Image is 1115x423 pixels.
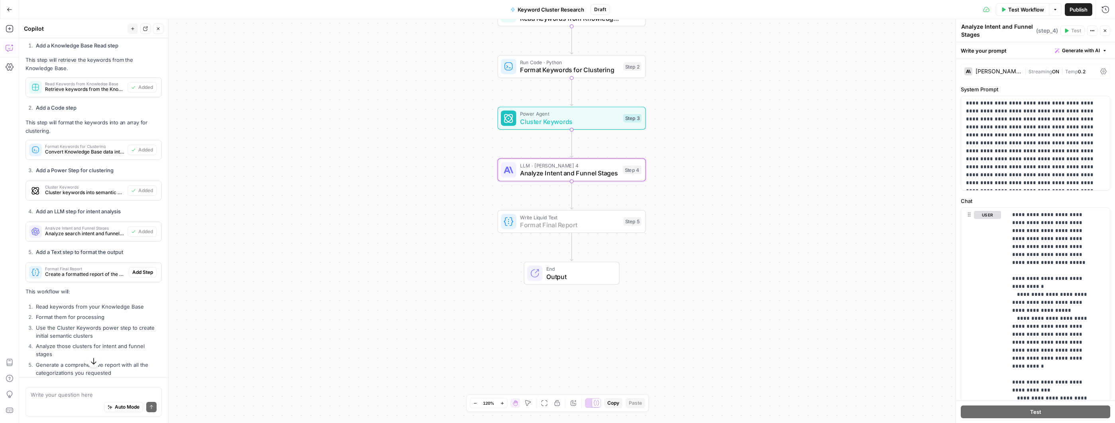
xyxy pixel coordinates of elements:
g: Edge from step_3 to step_4 [570,130,573,157]
label: System Prompt [961,85,1110,93]
span: Format Keywords for Clustering [45,144,124,148]
div: Copilot [24,25,125,33]
span: Generate with AI [1062,47,1100,54]
g: Edge from step_1 to step_2 [570,26,573,54]
li: Analyze those clusters for intent and funnel stages [34,342,162,358]
span: Cluster Keywords [45,185,124,189]
button: Publish [1065,3,1092,16]
strong: Add a Code step [36,104,77,111]
strong: Add a Knowledge Base Read step [36,42,118,49]
span: Added [138,84,153,91]
p: This step will format the keywords into an array for clustering. [26,118,162,135]
span: 120% [483,400,494,406]
p: This workflow will: [26,287,162,296]
span: Write Liquid Text [520,213,620,221]
li: Generate a comprehensive report with all the categorizations you requested [34,361,162,377]
span: Add Step [132,269,153,276]
span: Added [138,146,153,153]
span: Retrieve keywords from the Knowledge Base [45,86,124,93]
span: ON [1052,69,1059,75]
div: Step 1 [624,10,641,19]
div: Step 2 [623,62,642,71]
span: LLM · [PERSON_NAME] 4 [520,162,619,169]
p: This step will retrieve the keywords from the Knowledge Base. [26,56,162,73]
span: Analyze Intent and Funnel Stages [520,168,619,178]
span: | [1059,67,1065,75]
button: Test [961,405,1110,418]
div: LLM · [PERSON_NAME] 4Analyze Intent and Funnel StagesStep 4 [498,158,646,181]
span: Read Keywords from Knowledge Base [520,14,620,23]
span: Streaming [1029,69,1052,75]
button: Add Step [129,267,157,277]
button: Added [128,82,157,92]
span: Run Code · Python [520,58,620,66]
span: Analyze Intent and Funnel Stages [45,226,124,230]
div: EndOutput [498,262,646,285]
button: Test [1060,26,1085,36]
g: Edge from step_5 to end [570,233,573,261]
span: Convert Knowledge Base data into an array of keywords [45,148,124,155]
span: Create a formatted report of the analysis [45,271,126,278]
strong: Add a Power Step for clustering [36,167,114,173]
button: Auto Mode [104,402,143,412]
div: Read Keywords from Knowledge BaseStep 1 [498,3,646,26]
span: Keyword Cluster Research [518,6,584,14]
g: Edge from step_2 to step_3 [570,78,573,106]
div: [PERSON_NAME] 4 [976,69,1021,74]
button: Test Workflow [996,3,1049,16]
div: Step 4 [623,165,642,174]
span: Draft [594,6,606,13]
div: Step 5 [623,217,642,226]
textarea: Analyze Intent and Funnel Stages [961,23,1034,39]
span: Paste [629,399,642,407]
strong: Add a Text step to format the output [36,249,123,255]
span: Added [138,187,153,194]
button: user [974,211,1001,219]
li: Use the Cluster Keywords power step to create initial semantic clusters [34,324,162,340]
span: Test Workflow [1008,6,1044,14]
span: Read Keywords from Knowledge Base [45,82,124,86]
span: Temp [1065,69,1078,75]
span: Added [138,228,153,235]
button: Added [128,226,157,237]
g: Edge from step_4 to step_5 [570,181,573,209]
button: Keyword Cluster Research [506,3,589,16]
span: End [546,265,611,273]
span: Test [1071,27,1081,34]
span: Format Keywords for Clustering [520,65,620,75]
span: Test [1030,408,1041,416]
span: ( step_4 ) [1036,27,1058,35]
span: Format Final Report [520,220,620,230]
span: Copy [607,399,619,407]
button: Added [128,185,157,196]
label: Chat [961,197,1110,205]
span: Auto Mode [115,403,139,411]
button: Paste [626,398,645,408]
div: Write your prompt [956,42,1115,59]
span: Output [546,272,611,281]
button: Added [128,145,157,155]
span: | [1025,67,1029,75]
span: 0.2 [1078,69,1086,75]
span: Format Final Report [45,267,126,271]
div: Step 3 [623,114,642,123]
div: Write Liquid TextFormat Final ReportStep 5 [498,210,646,233]
span: Power Agent [520,110,620,118]
span: Cluster Keywords [520,117,620,126]
button: Generate with AI [1052,45,1110,56]
strong: Add an LLM step for intent analysis [36,208,121,214]
span: Cluster keywords into semantic groups [45,189,124,196]
button: Copy [604,398,622,408]
div: Power AgentCluster KeywordsStep 3 [498,107,646,130]
div: Run Code · PythonFormat Keywords for ClusteringStep 2 [498,55,646,78]
span: Publish [1070,6,1088,14]
li: Format them for processing [34,313,162,321]
span: Analyze search intent and funnel stages for each cluster [45,230,124,237]
li: Read keywords from your Knowledge Base [34,303,162,311]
